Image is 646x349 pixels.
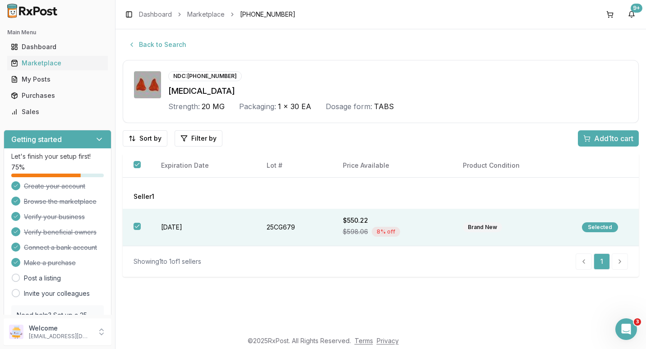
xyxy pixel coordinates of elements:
[278,101,311,112] span: 1 x 30 EA
[168,101,200,112] div: Strength:
[202,101,225,112] span: 20 MG
[24,228,97,237] span: Verify beneficial owners
[7,104,108,120] a: Sales
[24,182,85,191] span: Create your account
[582,222,618,232] div: Selected
[24,258,76,267] span: Make a purchase
[24,274,61,283] a: Post a listing
[343,227,368,236] span: $598.06
[11,163,25,172] span: 75 %
[355,337,373,344] a: Terms
[631,4,642,13] div: 9+
[139,10,172,19] a: Dashboard
[256,154,332,178] th: Lot #
[123,130,167,147] button: Sort by
[4,40,111,54] button: Dashboard
[17,311,98,338] p: Need help? Set up a 25 minute call with our team to set up.
[29,324,92,333] p: Welcome
[374,101,394,112] span: TABS
[594,253,610,270] a: 1
[168,85,628,97] div: [MEDICAL_DATA]
[624,7,639,22] button: 9+
[150,209,256,246] td: [DATE]
[11,134,62,145] h3: Getting started
[11,107,104,116] div: Sales
[377,337,399,344] a: Privacy
[11,152,104,161] p: Let's finish your setup first!
[11,59,104,68] div: Marketplace
[187,10,225,19] a: Marketplace
[594,133,633,144] span: Add 1 to cart
[240,10,295,19] span: [PHONE_NUMBER]
[7,39,108,55] a: Dashboard
[332,154,452,178] th: Price Available
[191,134,217,143] span: Filter by
[634,318,641,326] span: 3
[123,37,192,53] button: Back to Search
[7,71,108,87] a: My Posts
[134,192,154,201] span: Seller 1
[11,42,104,51] div: Dashboard
[7,87,108,104] a: Purchases
[452,154,572,178] th: Product Condition
[372,227,400,237] div: 8 % off
[4,4,61,18] img: RxPost Logo
[4,72,111,87] button: My Posts
[11,75,104,84] div: My Posts
[576,253,628,270] nav: pagination
[4,56,111,70] button: Marketplace
[24,197,97,206] span: Browse the marketplace
[343,216,441,225] div: $550.22
[7,29,108,36] h2: Main Menu
[139,134,161,143] span: Sort by
[24,212,85,221] span: Verify your business
[463,222,502,232] div: Brand New
[29,333,92,340] p: [EMAIL_ADDRESS][DOMAIN_NAME]
[4,88,111,103] button: Purchases
[9,325,23,339] img: User avatar
[11,91,104,100] div: Purchases
[256,209,332,246] td: 25CG679
[578,130,639,147] button: Add1to cart
[139,10,295,19] nav: breadcrumb
[134,257,201,266] div: Showing 1 to 1 of 1 sellers
[24,243,97,252] span: Connect a bank account
[615,318,637,340] iframe: Intercom live chat
[150,154,256,178] th: Expiration Date
[326,101,372,112] div: Dosage form:
[4,105,111,119] button: Sales
[134,71,161,98] img: Xarelto 20 MG TABS
[168,71,242,81] div: NDC: [PHONE_NUMBER]
[239,101,276,112] div: Packaging:
[7,55,108,71] a: Marketplace
[175,130,222,147] button: Filter by
[24,289,90,298] a: Invite your colleagues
